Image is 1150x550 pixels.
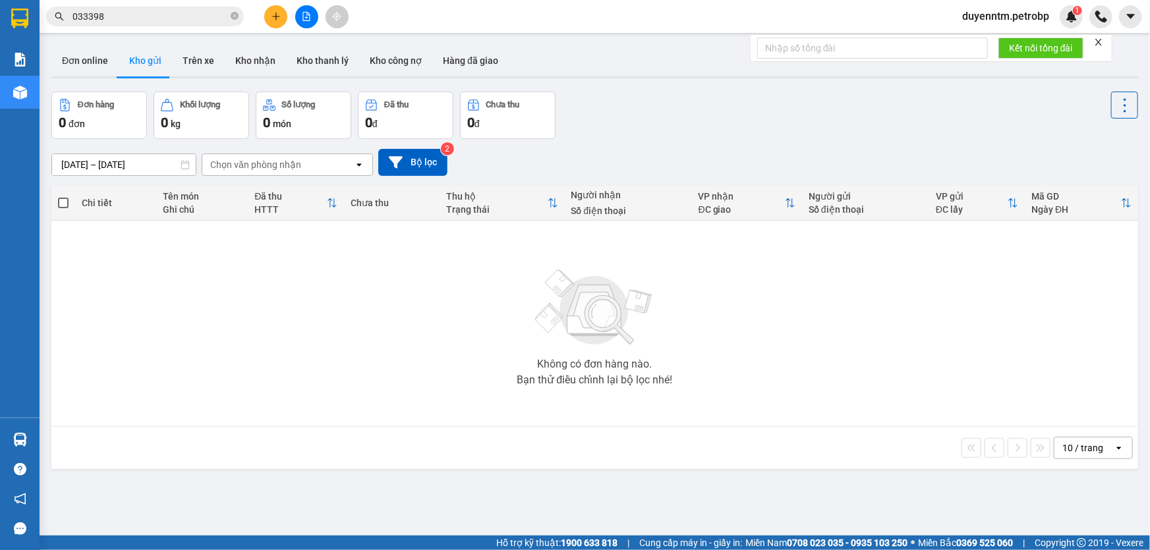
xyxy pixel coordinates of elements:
span: aim [332,12,341,21]
div: Chưa thu [486,100,520,109]
span: Miền Bắc [918,536,1013,550]
div: Đã thu [254,191,326,202]
input: Tìm tên, số ĐT hoặc mã đơn [72,9,228,24]
span: caret-down [1125,11,1137,22]
div: 10 / trang [1062,441,1103,454]
button: file-add [295,5,318,28]
span: món [273,119,291,129]
button: Kho nhận [225,45,286,76]
button: plus [264,5,287,28]
span: close-circle [231,11,239,23]
span: copyright [1077,538,1086,547]
div: ĐC giao [699,204,785,215]
span: 0 [59,115,66,130]
span: 0 [365,115,372,130]
span: 1 [1075,6,1079,15]
span: Cung cấp máy in - giấy in: [639,536,742,550]
span: kg [171,119,181,129]
button: Đã thu0đ [358,92,453,139]
div: Ngày ĐH [1031,204,1120,215]
div: Số điện thoại [571,206,685,216]
sup: 2 [441,142,454,155]
span: close [1094,38,1103,47]
img: logo-vxr [11,9,28,28]
button: Đơn hàng0đơn [51,92,147,139]
div: ĐC lấy [936,204,1008,215]
span: | [627,536,629,550]
div: Đã thu [384,100,409,109]
span: Miền Nam [745,536,907,550]
th: Toggle SortBy [692,186,802,221]
button: Kết nối tổng đài [998,38,1083,59]
span: close-circle [231,12,239,20]
img: solution-icon [13,53,27,67]
div: Số lượng [282,100,316,109]
div: Người gửi [809,191,923,202]
svg: open [1114,443,1124,453]
div: Thu hộ [446,191,548,202]
div: Chi tiết [82,198,150,208]
button: aim [326,5,349,28]
button: Khối lượng0kg [154,92,249,139]
input: Select a date range. [52,154,196,175]
span: 0 [263,115,270,130]
div: VP gửi [936,191,1008,202]
span: Kết nối tổng đài [1009,41,1073,55]
div: Đơn hàng [78,100,114,109]
span: 0 [161,115,168,130]
button: Đơn online [51,45,119,76]
img: warehouse-icon [13,86,27,99]
img: phone-icon [1095,11,1107,22]
div: Người nhận [571,190,685,200]
button: Trên xe [172,45,225,76]
span: đ [372,119,378,129]
strong: 1900 633 818 [561,537,618,548]
button: Chưa thu0đ [460,92,556,139]
div: Chưa thu [351,198,433,208]
span: duyenntm.petrobp [952,8,1060,24]
div: Mã GD [1031,191,1120,202]
div: Bạn thử điều chỉnh lại bộ lọc nhé! [517,375,672,385]
svg: open [354,159,364,170]
div: VP nhận [699,191,785,202]
button: Bộ lọc [378,149,447,176]
th: Toggle SortBy [1025,186,1137,221]
div: Khối lượng [180,100,220,109]
button: caret-down [1119,5,1142,28]
div: Trạng thái [446,204,548,215]
div: Tên món [163,191,242,202]
strong: 0708 023 035 - 0935 103 250 [787,537,907,548]
th: Toggle SortBy [440,186,565,221]
div: Không có đơn hàng nào. [537,359,652,370]
div: Chọn văn phòng nhận [210,158,301,171]
th: Toggle SortBy [929,186,1025,221]
span: đơn [69,119,85,129]
th: Toggle SortBy [248,186,343,221]
span: 0 [467,115,474,130]
strong: 0369 525 060 [956,537,1013,548]
span: ⚪️ [911,540,915,545]
button: Số lượng0món [256,92,351,139]
input: Nhập số tổng đài [757,38,988,59]
span: notification [14,493,26,505]
span: đ [474,119,480,129]
button: Kho công nợ [359,45,432,76]
span: | [1023,536,1025,550]
span: file-add [302,12,311,21]
div: Ghi chú [163,204,242,215]
span: search [55,12,64,21]
img: warehouse-icon [13,433,27,447]
span: question-circle [14,463,26,476]
button: Kho thanh lý [286,45,359,76]
img: icon-new-feature [1066,11,1078,22]
button: Hàng đã giao [432,45,509,76]
sup: 1 [1073,6,1082,15]
span: message [14,522,26,535]
img: svg+xml;base64,PHN2ZyBjbGFzcz0ibGlzdC1wbHVnX19zdmciIHhtbG5zPSJodHRwOi8vd3d3LnczLm9yZy8yMDAwL3N2Zy... [529,261,660,354]
span: plus [272,12,281,21]
div: HTTT [254,204,326,215]
span: Hỗ trợ kỹ thuật: [496,536,618,550]
button: Kho gửi [119,45,172,76]
div: Số điện thoại [809,204,923,215]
